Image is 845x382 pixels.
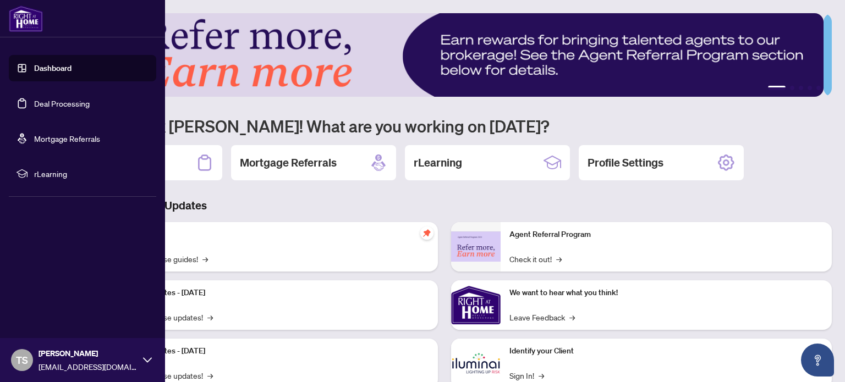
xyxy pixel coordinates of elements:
span: rLearning [34,168,149,180]
a: Deal Processing [34,98,90,108]
span: → [202,253,208,265]
span: [PERSON_NAME] [39,347,138,359]
h2: Profile Settings [588,155,663,170]
h2: rLearning [414,155,462,170]
span: TS [16,352,28,368]
img: Slide 0 [57,13,824,97]
p: Platform Updates - [DATE] [116,287,429,299]
button: 3 [799,86,803,90]
p: Identify your Client [509,345,823,357]
button: 2 [790,86,794,90]
a: Dashboard [34,63,72,73]
h2: Mortgage Referrals [240,155,337,170]
p: We want to hear what you think! [509,287,823,299]
a: Mortgage Referrals [34,134,100,143]
button: 1 [768,86,786,90]
a: Sign In!→ [509,369,544,381]
span: → [207,369,213,381]
p: Self-Help [116,229,429,241]
span: [EMAIL_ADDRESS][DOMAIN_NAME] [39,361,138,373]
span: → [207,311,213,323]
h1: Welcome back [PERSON_NAME]! What are you working on [DATE]? [57,115,832,136]
button: 5 [816,86,821,90]
span: → [556,253,562,265]
button: 4 [808,86,812,90]
h3: Brokerage & Industry Updates [57,198,832,213]
a: Check it out!→ [509,253,562,265]
img: We want to hear what you think! [451,280,501,330]
p: Platform Updates - [DATE] [116,345,429,357]
span: → [569,311,575,323]
p: Agent Referral Program [509,229,823,241]
img: logo [9,5,43,32]
img: Agent Referral Program [451,231,501,262]
span: pushpin [420,226,434,240]
a: Leave Feedback→ [509,311,575,323]
button: Open asap [801,344,834,377]
span: → [539,369,544,381]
